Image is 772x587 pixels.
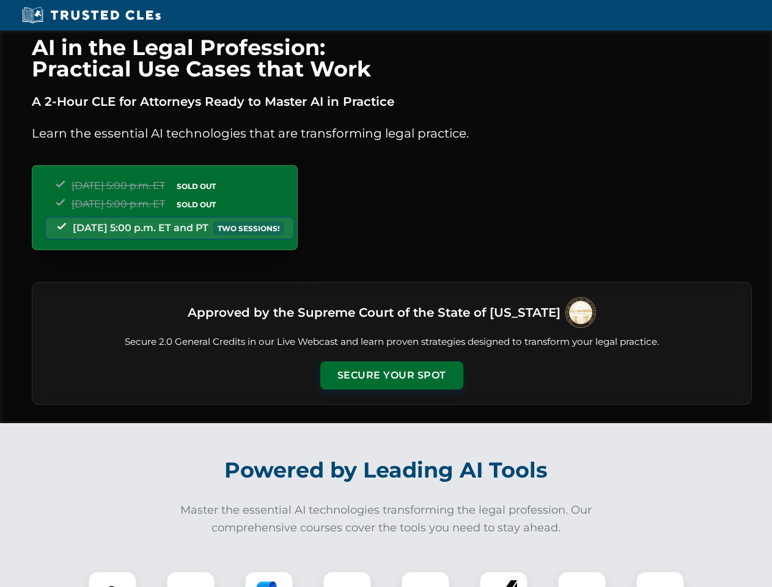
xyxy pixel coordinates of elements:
[48,449,725,492] h2: Powered by Leading AI Tools
[32,92,752,111] p: A 2-Hour CLE for Attorneys Ready to Master AI in Practice
[32,37,752,79] h1: AI in the Legal Profession: Practical Use Cases that Work
[172,501,600,537] p: Master the essential AI technologies transforming the legal profession. Our comprehensive courses...
[172,180,220,193] span: SOLD OUT
[172,198,220,211] span: SOLD OUT
[47,335,737,349] p: Secure 2.0 General Credits in our Live Webcast and learn proven strategies designed to transform ...
[32,124,752,143] p: Learn the essential AI technologies that are transforming legal practice.
[18,6,164,24] img: Trusted CLEs
[565,297,596,328] img: Supreme Court of Ohio
[320,361,463,389] button: Secure Your Spot
[188,301,561,323] h3: Approved by the Supreme Court of the State of [US_STATE]
[72,198,165,210] span: [DATE] 5:00 p.m. ET
[72,180,165,191] span: [DATE] 5:00 p.m. ET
